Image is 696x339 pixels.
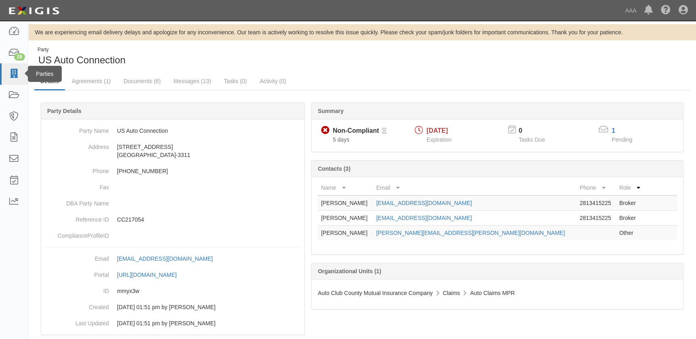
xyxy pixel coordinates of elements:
a: Activity (0) [254,73,292,89]
a: [EMAIL_ADDRESS][DOMAIN_NAME] [117,255,222,262]
dd: [STREET_ADDRESS] [GEOGRAPHIC_DATA]-3311 [44,139,301,163]
a: Tasks (0) [218,73,253,89]
dt: ComplianceProfileID [44,228,109,240]
td: Broker [616,211,645,226]
b: Party Details [47,108,82,114]
dt: Last Updated [44,315,109,327]
td: Broker [616,195,645,211]
img: logo-5460c22ac91f19d4615b14bd174203de0afe785f0fc80cf4dbbc73dc1793850b.png [6,4,62,18]
b: Summary [318,108,343,114]
p: CC217054 [117,216,301,224]
dd: [PHONE_NUMBER] [44,163,301,179]
span: Since 08/22/2025 [332,136,349,143]
a: [EMAIL_ADDRESS][DOMAIN_NAME] [376,215,472,221]
dt: Created [44,299,109,311]
th: Role [616,180,645,195]
span: Auto Club County Mutual Insurance Company [318,290,433,296]
b: Contacts (3) [318,165,350,172]
th: Phone [576,180,616,195]
span: Auto Claims MPR [470,290,514,296]
div: Parties [28,66,62,82]
a: Agreements (1) [66,73,117,89]
dd: mmyx3w [44,283,301,299]
td: Other [616,226,645,241]
div: Party [38,46,125,53]
dt: Address [44,139,109,151]
dd: 01/10/2024 01:51 pm by Benjamin Tully [44,299,301,315]
dd: US Auto Connection [44,123,301,139]
div: We are experiencing email delivery delays and apologize for any inconvenience. Our team is active... [28,28,696,36]
div: [EMAIL_ADDRESS][DOMAIN_NAME] [117,255,213,263]
th: Name [318,180,373,195]
dt: Phone [44,163,109,175]
dt: Party Name [44,123,109,135]
dd: 01/10/2024 01:51 pm by Benjamin Tully [44,315,301,331]
span: Claims [443,290,460,296]
div: US Auto Connection [34,46,356,67]
td: [PERSON_NAME] [318,211,373,226]
span: US Auto Connection [38,54,125,65]
a: [URL][DOMAIN_NAME] [117,272,186,278]
span: Pending [612,136,632,143]
span: Expiration [426,136,451,143]
a: 1 [612,127,615,134]
a: AAA [621,2,640,19]
div: 29 [14,53,25,61]
td: 2813415225 [576,195,616,211]
dt: Reference ID [44,211,109,224]
dt: ID [44,283,109,295]
i: Non-Compliant [321,126,329,135]
th: Email [373,180,576,195]
span: [DATE] [426,127,448,134]
i: Pending Review [382,128,387,134]
dt: DBA Party Name [44,195,109,207]
p: 0 [518,126,555,136]
span: Tasks Due [518,136,545,143]
i: Help Center - Complianz [661,6,671,15]
a: Messages (13) [167,73,217,89]
dt: Portal [44,267,109,279]
a: [EMAIL_ADDRESS][DOMAIN_NAME] [376,200,472,206]
dt: Email [44,251,109,263]
td: [PERSON_NAME] [318,226,373,241]
td: [PERSON_NAME] [318,195,373,211]
div: Non-Compliant [332,126,379,136]
td: 2813415225 [576,211,616,226]
dt: Fax [44,179,109,191]
a: Documents (6) [117,73,167,89]
b: Organizational Units (1) [318,268,381,274]
a: [PERSON_NAME][EMAIL_ADDRESS][PERSON_NAME][DOMAIN_NAME] [376,230,565,236]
